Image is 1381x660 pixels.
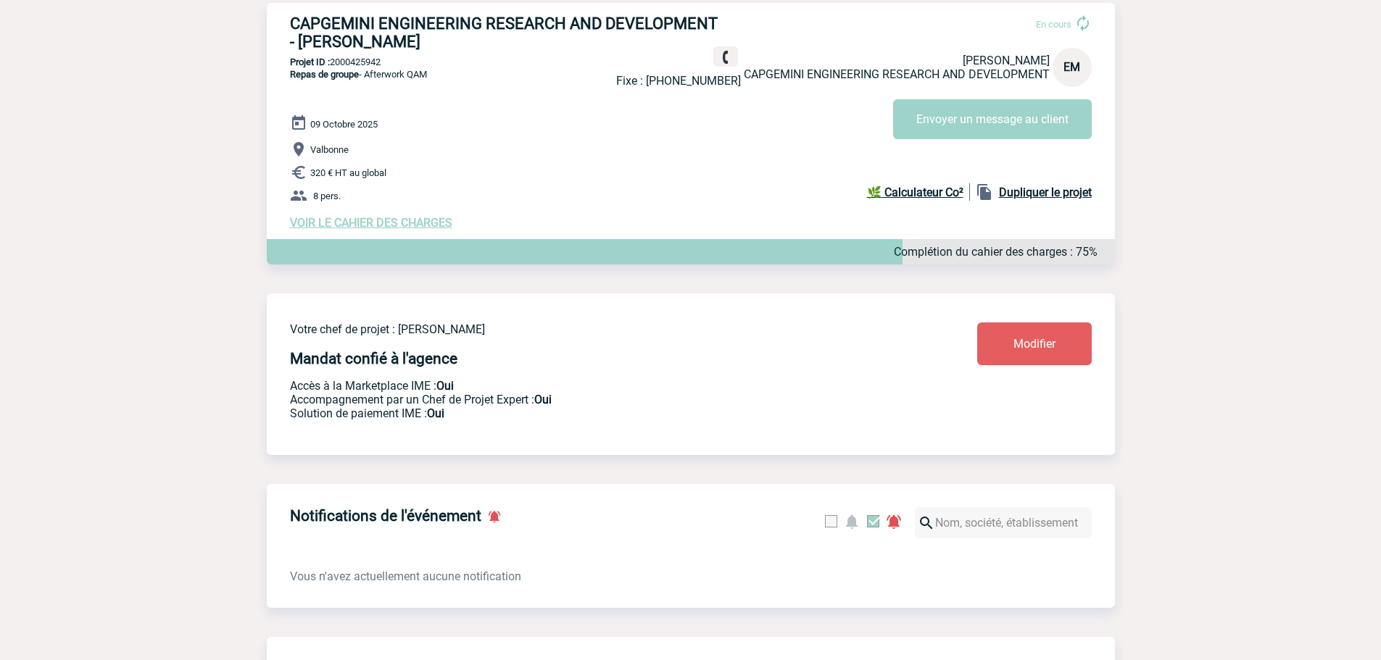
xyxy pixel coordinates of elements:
a: 🌿 Calculateur Co² [867,183,970,201]
b: Projet ID : [290,57,330,67]
b: 🌿 Calculateur Co² [867,185,963,199]
p: Votre chef de projet : [PERSON_NAME] [290,322,892,336]
span: 320 € HT au global [310,167,386,178]
b: Oui [436,379,454,393]
span: En cours [1036,19,1071,30]
button: Envoyer un message au client [893,99,1092,139]
span: EM [1063,60,1080,74]
h4: Mandat confié à l'agence [290,350,457,367]
span: 09 Octobre 2025 [310,119,378,130]
span: CAPGEMINI ENGINEERING RESEARCH AND DEVELOPMENT [744,67,1050,81]
b: Oui [427,406,444,420]
span: [PERSON_NAME] [963,54,1050,67]
span: 8 pers. [313,191,341,201]
span: Repas de groupe [290,69,359,80]
img: file_copy-black-24dp.png [976,183,993,201]
img: fixe.png [719,51,732,64]
b: Oui [534,393,552,406]
h4: Notifications de l'événement [290,507,481,525]
span: Valbonne [310,144,349,155]
p: Accès à la Marketplace IME : [290,379,892,393]
span: - Afterwork QAM [290,69,427,80]
span: Vous n'avez actuellement aucune notification [290,569,521,583]
span: Modifier [1013,337,1056,351]
h3: CAPGEMINI ENGINEERING RESEARCH AND DEVELOPMENT - [PERSON_NAME] [290,14,725,51]
p: 2000425942 [267,57,1115,67]
p: Prestation payante [290,393,892,406]
a: VOIR LE CAHIER DES CHARGES [290,216,452,230]
p: Conformité aux process achat client, Prise en charge de la facturation, Mutualisation de plusieur... [290,406,892,420]
p: Fixe : [PHONE_NUMBER] [616,74,741,88]
b: Dupliquer le projet [999,185,1092,199]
